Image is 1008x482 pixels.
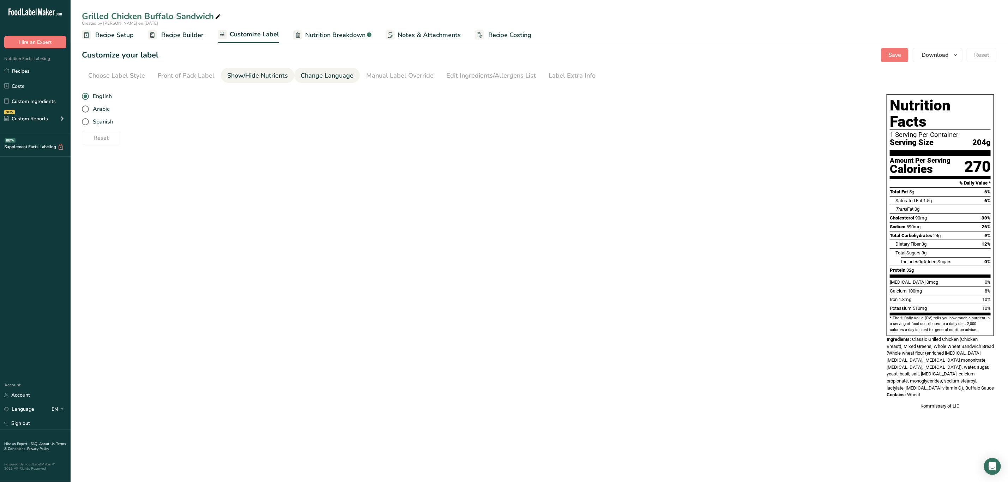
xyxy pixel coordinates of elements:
[974,51,989,59] span: Reset
[895,241,921,247] span: Dietary Fiber
[890,157,950,164] div: Amount Per Serving
[922,250,926,255] span: 3g
[906,267,914,273] span: 32g
[4,110,15,114] div: NEW
[88,71,145,80] div: Choose Label Style
[305,30,366,40] span: Nutrition Breakdown
[984,458,1001,475] div: Open Intercom Messenger
[964,157,991,176] div: 270
[95,30,134,40] span: Recipe Setup
[82,131,120,145] button: Reset
[549,71,596,80] div: Label Extra Info
[982,306,991,311] span: 10%
[475,27,531,43] a: Recipe Costing
[895,250,921,255] span: Total Sugars
[4,462,66,471] div: Powered By FoodLabelMaker © 2025 All Rights Reserved
[887,403,994,410] div: Kommissary of LIC
[915,215,927,221] span: 90mg
[230,30,279,39] span: Customize Label
[906,224,921,229] span: 590mg
[982,297,991,302] span: 10%
[89,118,113,125] span: Spanish
[4,441,66,451] a: Terms & Conditions .
[39,441,56,446] a: About Us .
[933,233,941,238] span: 24g
[161,30,204,40] span: Recipe Builder
[913,306,927,311] span: 510mg
[890,189,908,194] span: Total Fat
[93,134,109,142] span: Reset
[887,337,911,342] span: Ingredients:
[901,259,952,264] span: Includes Added Sugars
[913,48,962,62] button: Download
[446,71,536,80] div: Edit Ingredients/Allergens List
[890,138,934,147] span: Serving Size
[915,206,919,212] span: 0g
[890,279,925,285] span: [MEDICAL_DATA]
[4,115,48,122] div: Custom Reports
[890,306,912,311] span: Potassium
[890,224,905,229] span: Sodium
[386,27,461,43] a: Notes & Attachments
[967,48,997,62] button: Reset
[890,164,950,174] div: Calories
[926,279,938,285] span: 0mcg
[985,279,991,285] span: 0%
[890,315,991,333] section: * The % Daily Value (DV) tells you how much a nutrient in a serving of food contributes to a dail...
[982,224,991,229] span: 26%
[89,106,109,113] span: Arabic
[899,297,911,302] span: 1.8mg
[890,297,898,302] span: Iron
[907,392,920,397] span: Wheat
[984,259,991,264] span: 0%
[887,392,906,397] span: Contains:
[227,71,288,80] div: Show/Hide Nutrients
[52,405,66,414] div: EN
[887,337,994,391] span: Classic Grilled Chicken (Chicken Breast), Mixed Greens, Whole Wheat Sandwich Bread (Whole wheat f...
[922,51,948,59] span: Download
[890,131,991,138] div: 1 Serving Per Container
[31,441,39,446] a: FAQ .
[890,215,914,221] span: Cholesterol
[4,441,29,446] a: Hire an Expert .
[366,71,434,80] div: Manual Label Override
[89,93,112,100] span: English
[27,446,49,451] a: Privacy Policy
[890,267,905,273] span: Protein
[890,97,991,130] h1: Nutrition Facts
[890,233,932,238] span: Total Carbohydrates
[881,48,909,62] button: Save
[982,241,991,247] span: 12%
[158,71,215,80] div: Front of Pack Label
[923,198,932,203] span: 1.5g
[984,198,991,203] span: 6%
[398,30,461,40] span: Notes & Attachments
[301,71,354,80] div: Change Language
[908,288,922,294] span: 100mg
[5,138,16,143] div: BETA
[82,49,158,61] h1: Customize your label
[890,179,991,187] section: % Daily Value *
[982,215,991,221] span: 30%
[888,51,901,59] span: Save
[82,20,158,26] span: Created by [PERSON_NAME] on [DATE]
[895,198,922,203] span: Saturated Fat
[984,189,991,194] span: 6%
[984,233,991,238] span: 9%
[4,36,66,48] button: Hire an Expert
[890,288,907,294] span: Calcium
[972,138,991,147] span: 204g
[82,10,222,23] div: Grilled Chicken Buffalo Sandwich
[4,403,34,415] a: Language
[488,30,531,40] span: Recipe Costing
[985,288,991,294] span: 8%
[895,206,913,212] span: Fat
[218,26,279,43] a: Customize Label
[293,27,372,43] a: Nutrition Breakdown
[82,27,134,43] a: Recipe Setup
[922,241,926,247] span: 3g
[148,27,204,43] a: Recipe Builder
[909,189,914,194] span: 5g
[895,206,907,212] i: Trans
[918,259,923,264] span: 0g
